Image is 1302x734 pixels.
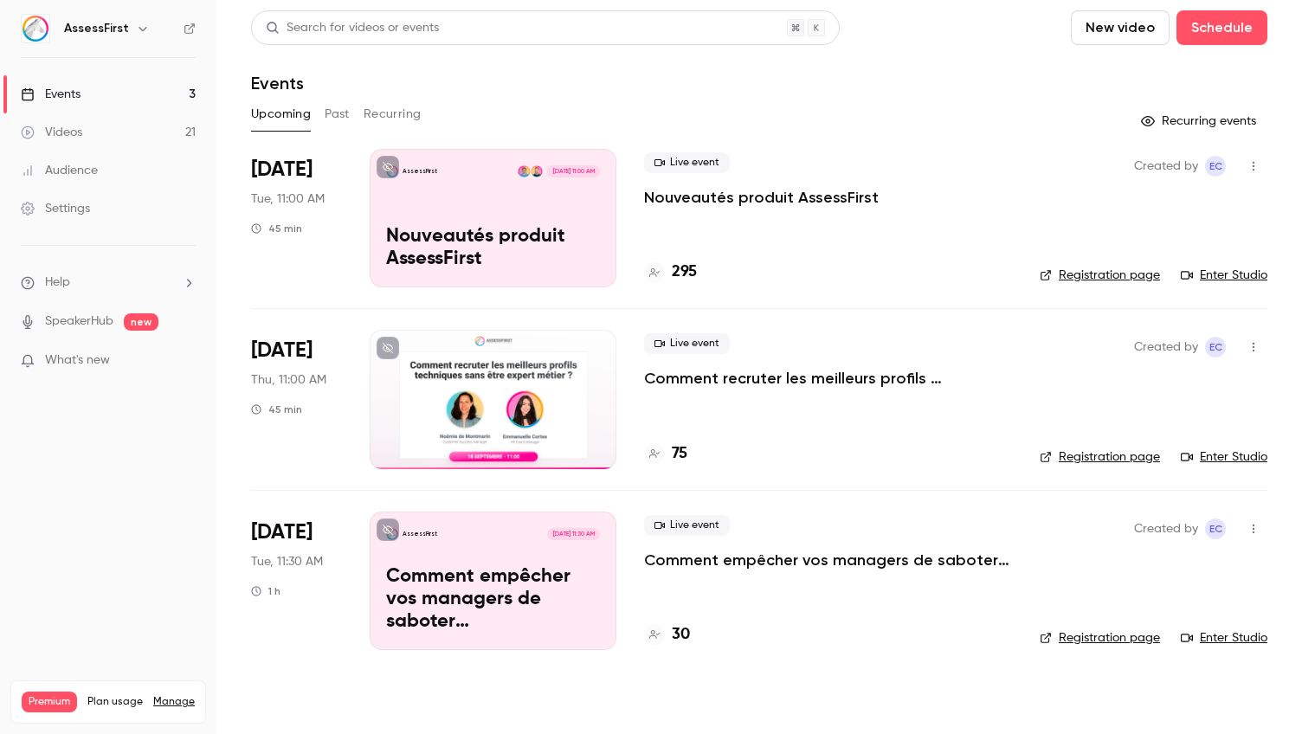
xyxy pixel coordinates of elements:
[672,261,697,284] h4: 295
[1040,267,1160,284] a: Registration page
[386,226,600,271] p: Nouveautés produit AssessFirst
[251,190,325,208] span: Tue, 11:00 AM
[251,156,313,183] span: [DATE]
[266,19,439,37] div: Search for videos or events
[1133,107,1267,135] button: Recurring events
[251,512,342,650] div: Sep 23 Tue, 11:30 AM (Europe/Paris)
[251,337,313,364] span: [DATE]
[547,528,599,540] span: [DATE] 11:30 AM
[1040,629,1160,647] a: Registration page
[251,553,323,570] span: Tue, 11:30 AM
[251,518,313,546] span: [DATE]
[87,695,143,709] span: Plan usage
[251,222,302,235] div: 45 min
[518,165,530,177] img: Simon Baron
[251,584,280,598] div: 1 h
[1071,10,1170,45] button: New video
[124,313,158,331] span: new
[403,530,437,538] p: AssessFirst
[251,402,302,416] div: 45 min
[644,515,730,536] span: Live event
[251,149,342,287] div: Sep 16 Tue, 11:00 AM (Europe/Paris)
[672,442,687,466] h4: 75
[1181,629,1267,647] a: Enter Studio
[325,100,350,128] button: Past
[1209,337,1222,357] span: EC
[403,167,437,176] p: AssessFirst
[370,512,616,650] a: Comment empêcher vos managers de saboter (inconsciemment) vos recrutements ?AssessFirst[DATE] 11:...
[175,353,196,369] iframe: Noticeable Trigger
[21,200,90,217] div: Settings
[1181,448,1267,466] a: Enter Studio
[370,149,616,287] a: Nouveautés produit AssessFirstAssessFirstEmeric KubiakSimon Baron[DATE] 11:00 AMNouveautés produi...
[45,351,110,370] span: What's new
[1134,156,1198,177] span: Created by
[644,368,1012,389] a: Comment recruter les meilleurs profils techniques sans être expert métier ?
[644,442,687,466] a: 75
[21,274,196,292] li: help-dropdown-opener
[672,623,690,647] h4: 30
[1205,156,1226,177] span: Emmanuelle Cortes
[386,566,600,633] p: Comment empêcher vos managers de saboter (inconsciemment) vos recrutements ?
[45,312,113,331] a: SpeakerHub
[251,73,304,93] h1: Events
[21,124,82,141] div: Videos
[251,330,342,468] div: Sep 18 Thu, 11:00 AM (Europe/Paris)
[251,100,311,128] button: Upcoming
[644,152,730,173] span: Live event
[547,165,599,177] span: [DATE] 11:00 AM
[21,162,98,179] div: Audience
[644,261,697,284] a: 295
[1209,518,1222,539] span: EC
[22,15,49,42] img: AssessFirst
[364,100,422,128] button: Recurring
[1134,518,1198,539] span: Created by
[153,695,195,709] a: Manage
[251,371,326,389] span: Thu, 11:00 AM
[1205,337,1226,357] span: Emmanuelle Cortes
[1205,518,1226,539] span: Emmanuelle Cortes
[1181,267,1267,284] a: Enter Studio
[64,20,129,37] h6: AssessFirst
[1134,337,1198,357] span: Created by
[644,550,1012,570] a: Comment empêcher vos managers de saboter (inconsciemment) vos recrutements ?
[45,274,70,292] span: Help
[1176,10,1267,45] button: Schedule
[644,333,730,354] span: Live event
[1209,156,1222,177] span: EC
[644,187,879,208] a: Nouveautés produit AssessFirst
[22,692,77,712] span: Premium
[1040,448,1160,466] a: Registration page
[531,165,543,177] img: Emeric Kubiak
[21,86,81,103] div: Events
[644,623,690,647] a: 30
